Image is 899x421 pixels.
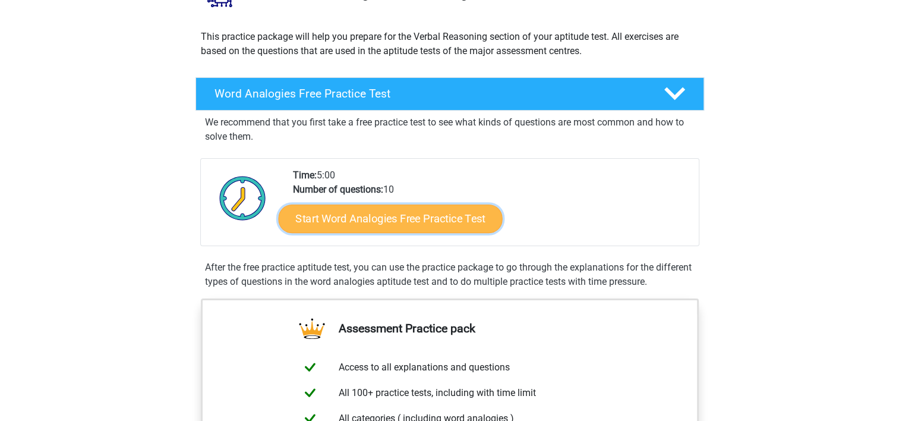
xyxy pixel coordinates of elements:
[205,115,695,144] p: We recommend that you first take a free practice test to see what kinds of questions are most com...
[191,77,709,111] a: Word Analogies Free Practice Test
[284,168,698,246] div: 5:00 10
[293,169,317,181] b: Time:
[201,30,699,58] p: This practice package will help you prepare for the Verbal Reasoning section of your aptitude tes...
[293,184,383,195] b: Number of questions:
[215,87,645,100] h4: Word Analogies Free Practice Test
[200,260,699,289] div: After the free practice aptitude test, you can use the practice package to go through the explana...
[278,204,502,233] a: Start Word Analogies Free Practice Test
[213,168,273,228] img: Clock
